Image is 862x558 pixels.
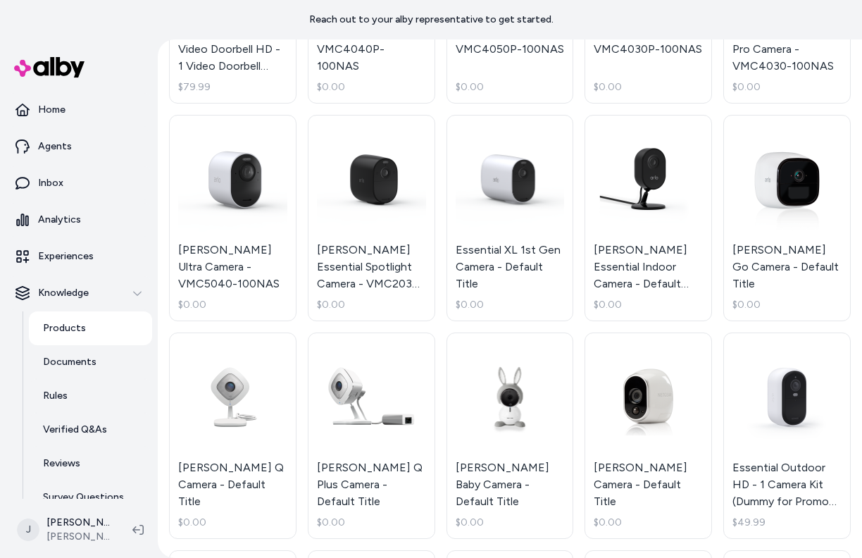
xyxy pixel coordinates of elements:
[29,379,152,413] a: Rules
[6,203,152,237] a: Analytics
[723,333,851,539] a: Essential Outdoor HD - 1 Camera Kit (Dummy for Promo Page) - Default TitleEssential Outdoor HD - ...
[6,276,152,310] button: Knowledge
[38,213,81,227] p: Analytics
[8,507,121,552] button: J[PERSON_NAME][PERSON_NAME] Prod
[38,103,65,117] p: Home
[43,457,80,471] p: Reviews
[585,333,712,539] a: Arlo Camera - Default Title[PERSON_NAME] Camera - Default Title$0.00
[169,333,296,539] a: Arlo Q Camera - Default Title[PERSON_NAME] Q Camera - Default Title$0.00
[38,176,63,190] p: Inbox
[308,333,435,539] a: Arlo Q Plus Camera - Default Title[PERSON_NAME] Q Plus Camera - Default Title$0.00
[308,115,435,321] a: Arlo Essential Spotlight Camera - VMC2030-100NAS[PERSON_NAME] Essential Spotlight Camera - VMC203...
[46,516,110,530] p: [PERSON_NAME]
[6,93,152,127] a: Home
[6,166,152,200] a: Inbox
[29,480,152,514] a: Survey Questions
[585,115,712,321] a: Arlo Essential Indoor Camera - Default Title[PERSON_NAME] Essential Indoor Camera - Default Title...
[14,57,85,77] img: alby Logo
[46,530,110,544] span: [PERSON_NAME] Prod
[446,115,574,321] a: Essential XL 1st Gen Camera - Default TitleEssential XL 1st Gen Camera - Default Title$0.00
[723,115,851,321] a: Arlo Go Camera - Default Title[PERSON_NAME] Go Camera - Default Title$0.00
[17,519,39,541] span: J
[29,345,152,379] a: Documents
[6,130,152,163] a: Agents
[38,139,72,154] p: Agents
[169,115,296,321] a: Arlo Ultra Camera - VMC5040-100NAS[PERSON_NAME] Ultra Camera - VMC5040-100NAS$0.00
[6,240,152,273] a: Experiences
[309,13,554,27] p: Reach out to your alby representative to get started.
[43,321,86,335] p: Products
[446,333,574,539] a: Arlo Baby Camera - Default Title[PERSON_NAME] Baby Camera - Default Title$0.00
[38,286,89,300] p: Knowledge
[43,490,124,504] p: Survey Questions
[29,447,152,480] a: Reviews
[29,311,152,345] a: Products
[43,355,96,369] p: Documents
[43,423,107,437] p: Verified Q&As
[38,249,94,263] p: Experiences
[43,389,68,403] p: Rules
[29,413,152,447] a: Verified Q&As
